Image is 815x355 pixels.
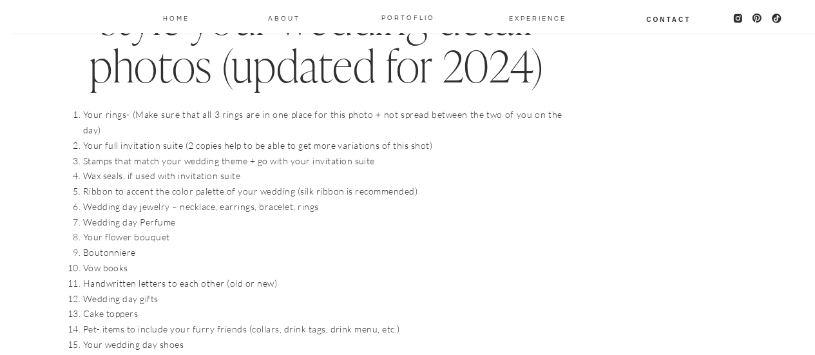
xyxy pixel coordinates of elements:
a: Contact [646,14,692,24]
li: Wedding day gifts [83,291,562,307]
li: Stamps that match your wedding theme + go with your invitation suite [83,153,562,169]
li: Your rings- (Make sure that all 3 rings are in one place for this photo + not spread between the ... [83,107,562,138]
a: About [267,12,301,23]
li: Your flower bouquet [83,229,562,245]
li: Pet- items to include your furry friends (collars, drink tags, drink menu, etc.) [83,321,562,337]
a: PORTOFLIO [376,12,440,22]
li: Cake toppers [83,306,562,321]
li: Boutonniere [83,245,562,260]
a: Home [162,12,191,23]
a: EXPERIENCE [509,12,556,23]
li: Wedding day Perfume [83,215,562,230]
li: Vow books [83,260,562,276]
li: Handwritten letters to each other (old or new) [83,276,562,291]
li: Wedding day jewelry – necklace, earrings, bracelet, rings [83,199,562,215]
li: Wax seals, if used with invitation suite [83,168,562,184]
li: Your wedding day shoes [83,337,562,352]
li: Your full invitation suite (2 copies help to be able to get more variations of this shot) [83,138,562,153]
li: Ribbon to accent the color palette of your wedding (silk ribbon is recommended) [83,184,562,199]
